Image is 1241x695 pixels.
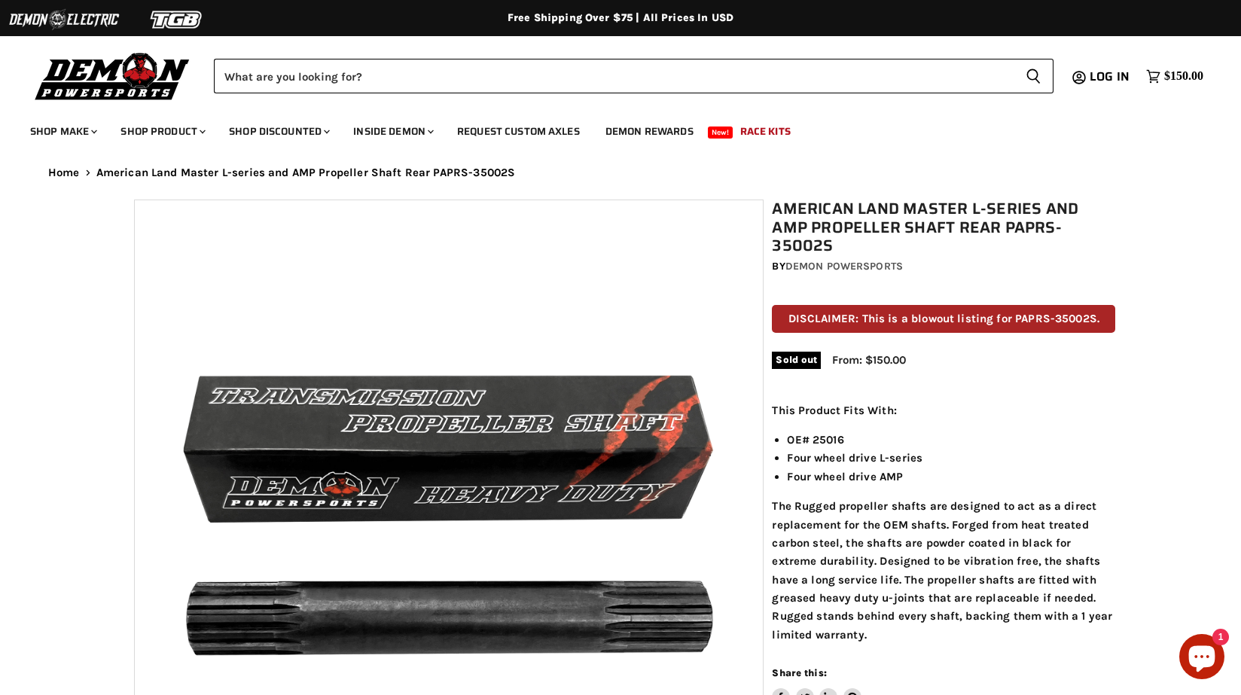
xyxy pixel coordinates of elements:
ul: Main menu [19,110,1200,147]
span: $150.00 [1164,69,1203,84]
div: The Rugged propeller shafts are designed to act as a direct replacement for the OEM shafts. Forge... [772,401,1115,645]
img: Demon Powersports [30,49,195,102]
a: Shop Discounted [218,116,339,147]
span: New! [708,127,733,139]
span: From: $150.00 [832,353,906,367]
a: Shop Product [109,116,215,147]
a: Demon Rewards [594,116,705,147]
span: Log in [1090,67,1130,86]
div: Free Shipping Over $75 | All Prices In USD [18,11,1223,25]
form: Product [214,59,1053,93]
a: Inside Demon [342,116,443,147]
li: Four wheel drive AMP [787,468,1115,486]
p: DISCLAIMER: This is a blowout listing for PAPRS-35002S. [772,305,1115,333]
a: Race Kits [729,116,802,147]
a: Request Custom Axles [446,116,591,147]
h1: American Land Master L-series and AMP Propeller Shaft Rear PAPRS-35002S [772,200,1115,255]
inbox-online-store-chat: Shopify online store chat [1175,634,1229,683]
li: OE# 25016 [787,431,1115,449]
p: This Product Fits With: [772,401,1115,419]
a: Home [48,166,80,179]
span: Share this: [772,667,826,678]
img: Demon Electric Logo 2 [8,5,120,34]
a: $150.00 [1139,66,1211,87]
img: TGB Logo 2 [120,5,233,34]
li: Four wheel drive L-series [787,449,1115,467]
div: by [772,258,1115,275]
span: Sold out [772,352,821,368]
a: Demon Powersports [785,260,903,273]
nav: Breadcrumbs [18,166,1223,179]
span: American Land Master L-series and AMP Propeller Shaft Rear PAPRS-35002S [96,166,516,179]
button: Search [1014,59,1053,93]
a: Log in [1083,70,1139,84]
a: Shop Make [19,116,106,147]
input: Search [214,59,1014,93]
